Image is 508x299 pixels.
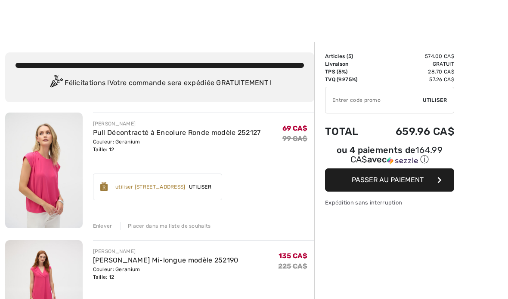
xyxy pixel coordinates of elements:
img: Congratulation2.svg [47,75,65,92]
div: ou 4 paiements de164.99 CA$avecSezzle Cliquez pour en savoir plus sur Sezzle [325,146,454,168]
td: 28.70 CA$ [372,68,454,76]
div: Félicitations ! Votre commande sera expédiée GRATUITEMENT ! [15,75,304,92]
span: Utiliser [423,96,447,104]
span: 135 CA$ [279,252,307,260]
div: Placer dans ma liste de souhaits [121,222,211,230]
a: [PERSON_NAME] Mi-longue modèle 252190 [93,256,239,264]
div: Couleur: Geranium Taille: 12 [93,138,261,153]
td: TPS (5%) [325,68,372,76]
div: Enlever [93,222,112,230]
div: [PERSON_NAME] [93,247,239,255]
span: 69 CA$ [282,124,307,132]
a: Pull Décontracté à Encolure Ronde modèle 252127 [93,128,261,137]
span: 5 [348,53,351,59]
td: 57.26 CA$ [372,76,454,83]
span: Passer au paiement [352,176,424,184]
span: Utiliser [186,183,215,191]
img: Reward-Logo.svg [100,182,108,191]
img: Sezzle [387,157,418,165]
td: Gratuit [372,60,454,68]
button: Passer au paiement [325,168,454,192]
div: ou 4 paiements de avec [325,146,454,165]
td: Livraison [325,60,372,68]
div: Couleur: Geranium Taille: 12 [93,265,239,281]
td: 574.00 CA$ [372,52,454,60]
td: Total [325,117,372,146]
div: utiliser [STREET_ADDRESS] [115,183,186,191]
img: Pull Décontracté à Encolure Ronde modèle 252127 [5,113,83,228]
span: 164.99 CA$ [350,145,443,165]
td: TVQ (9.975%) [325,76,372,83]
input: Code promo [325,87,423,113]
td: Articles ( ) [325,52,372,60]
div: [PERSON_NAME] [93,120,261,128]
s: 225 CA$ [278,262,307,270]
div: Expédition sans interruption [325,198,454,207]
td: 659.96 CA$ [372,117,454,146]
s: 99 CA$ [282,134,307,143]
